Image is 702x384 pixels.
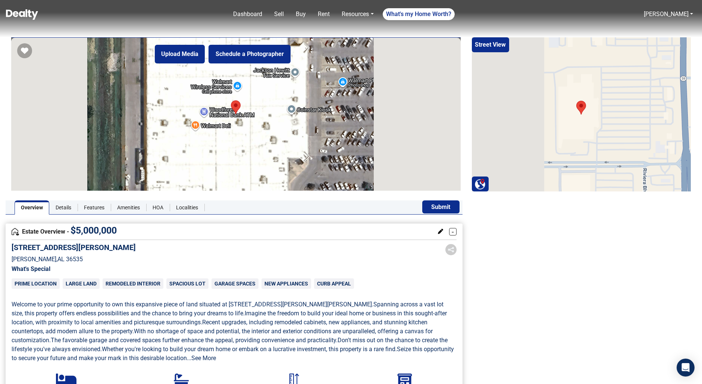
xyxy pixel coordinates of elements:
span: $ 5,000,000 [70,225,117,236]
a: Overview [15,200,49,215]
img: Dealty - Buy, Sell & Rent Homes [6,9,38,20]
span: Garage Spaces [211,278,258,289]
h4: Estate Overview - [12,228,436,236]
button: Upload Media [155,45,205,63]
span: Remodeled Interior [103,278,163,289]
a: [PERSON_NAME] [641,7,696,22]
a: Localities [170,200,204,215]
a: HOA [146,200,170,215]
span: New Appliances [261,278,311,289]
h5: [STREET_ADDRESS][PERSON_NAME] [12,243,136,252]
p: [PERSON_NAME] , AL 36535 [12,255,136,264]
span: Spacious Lot [166,278,209,289]
a: Amenities [111,200,146,215]
span: Spanning across a vast lot size, this property offers endless possibilities and the chance to bri... [12,301,445,317]
a: Rent [315,7,333,22]
span: With no shortage of space and potential, the interior and exterior conditions are unparalleled, o... [12,328,434,344]
a: - [449,228,457,235]
span: Imagine the freedom to build your ideal home or business in this sought-after location, with prox... [12,310,448,326]
a: ...See More [187,355,216,362]
span: Don't miss out on the chance to create the lifestyle you've always envisioned . [12,337,449,353]
a: Dashboard [230,7,265,22]
img: Search Homes at Dealty [474,178,486,190]
span: The favorable garage and covered spaces further enhance the appeal, providing convenience and pra... [51,337,338,344]
div: Open Intercom Messenger [677,359,695,377]
a: Resources [339,7,376,22]
span: Prime Location [12,278,60,289]
span: Whether you're looking to build your dream home or embark on a lucrative investment, this propert... [102,346,397,353]
button: Schedule a Photographer [209,45,291,63]
a: What's my Home Worth? [383,8,455,20]
span: Curb Appeal [314,278,354,289]
a: [PERSON_NAME] [644,10,689,18]
span: Recent upgrades, including remodeled cabinets, new appliances, and stunning kitchen countertops, ... [12,319,429,335]
span: Large Land [63,278,100,289]
a: Features [78,200,111,215]
h6: What's Special [12,265,457,272]
a: Buy [293,7,309,22]
a: Details [49,200,78,215]
button: Submit [422,200,460,213]
span: Welcome to your prime opportunity to own this expansive piece of land situated at [STREET_ADDRESS... [12,301,373,308]
a: Sell [271,7,287,22]
button: Street View [472,37,509,52]
img: Overview [12,228,19,235]
iframe: BigID CMP Widget [4,362,26,384]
